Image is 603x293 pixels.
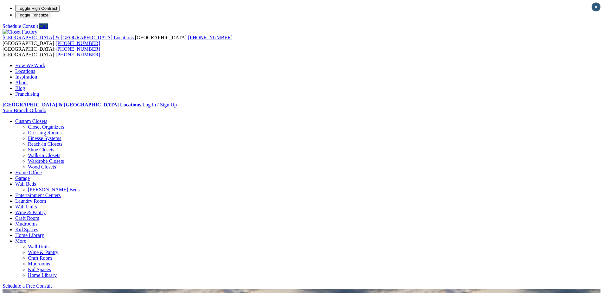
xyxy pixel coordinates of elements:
a: Wine & Pantry [28,250,58,255]
a: Garage [15,175,30,181]
a: More menu text will display only on big screen [15,238,26,244]
a: Wall Units [28,244,49,249]
span: Your Branch [3,108,28,113]
a: [PHONE_NUMBER] [56,46,100,52]
a: Laundry Room [15,198,46,204]
a: Your Branch Orlando [3,108,46,113]
span: [GEOGRAPHIC_DATA]: [GEOGRAPHIC_DATA]: [3,46,100,57]
a: Craft Room [15,215,39,221]
a: [GEOGRAPHIC_DATA] & [GEOGRAPHIC_DATA] Locations [3,102,141,107]
a: [PHONE_NUMBER] [56,52,100,57]
span: Toggle High Contrast [18,6,57,11]
a: Craft Room [28,255,52,261]
span: Orlando [29,108,46,113]
a: Mudrooms [15,221,37,226]
a: Wine & Pantry [15,210,46,215]
a: Home Library [15,232,44,238]
a: Kid Spaces [15,227,38,232]
button: Toggle High Contrast [15,5,60,12]
a: How We Work [15,63,45,68]
a: Franchising [15,91,39,97]
a: Wardrobe Closets [28,158,64,164]
a: Log In / Sign Up [142,102,176,107]
a: Locations [15,68,35,74]
a: Shoe Closets [28,147,54,152]
span: [GEOGRAPHIC_DATA]: [GEOGRAPHIC_DATA]: [3,35,233,46]
a: [PHONE_NUMBER] [188,35,232,40]
a: Home Library [28,272,57,278]
button: Toggle Font size [15,12,51,18]
a: [PHONE_NUMBER] [56,41,100,46]
a: Home Office [15,170,42,175]
a: About [15,80,28,85]
span: Toggle Font size [18,13,48,17]
a: Wood Closets [28,164,56,169]
a: Entertainment Centers [15,193,61,198]
button: Close [592,3,600,11]
a: Wall Beds [15,181,36,187]
a: Reach-in Closets [28,141,62,147]
a: Walk-in Closets [28,153,60,158]
a: Mudrooms [28,261,50,266]
a: Inspiration [15,74,37,80]
a: Closet Organizers [28,124,64,130]
a: [PERSON_NAME] Beds [28,187,80,192]
a: Dressing Rooms [28,130,61,135]
a: Blog [15,86,25,91]
a: Finesse Systems [28,136,61,141]
a: [GEOGRAPHIC_DATA] & [GEOGRAPHIC_DATA] Locations [3,35,135,40]
a: Schedule a Free Consult (opens a dropdown menu) [3,283,52,289]
a: Kid Spaces [28,267,51,272]
a: Schedule Consult [3,23,38,29]
a: Call [39,23,48,29]
span: [GEOGRAPHIC_DATA] & [GEOGRAPHIC_DATA] Locations [3,35,134,40]
a: Custom Closets [15,118,47,124]
a: Wall Units [15,204,37,209]
img: Closet Factory [3,29,37,35]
